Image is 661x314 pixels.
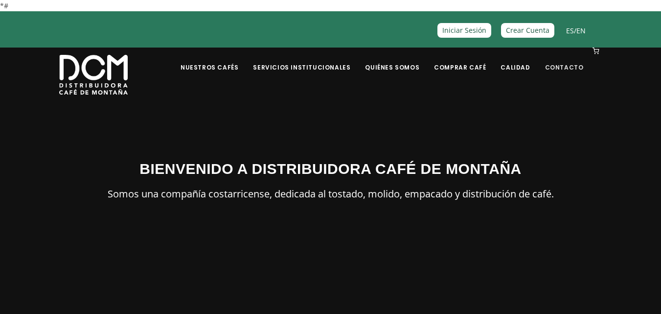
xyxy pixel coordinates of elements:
[566,25,586,36] span: /
[495,48,536,72] a: Calidad
[59,186,602,202] p: Somos una compañía costarricense, dedicada al tostado, molido, empacado y distribución de café.
[566,26,574,35] a: ES
[247,48,356,72] a: Servicios Institucionales
[428,48,492,72] a: Comprar Café
[501,23,554,37] a: Crear Cuenta
[359,48,425,72] a: Quiénes Somos
[175,48,244,72] a: Nuestros Cafés
[59,158,602,180] h3: BIENVENIDO A DISTRIBUIDORA CAFÉ DE MONTAÑA
[576,26,586,35] a: EN
[437,23,491,37] a: Iniciar Sesión
[539,48,590,72] a: Contacto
